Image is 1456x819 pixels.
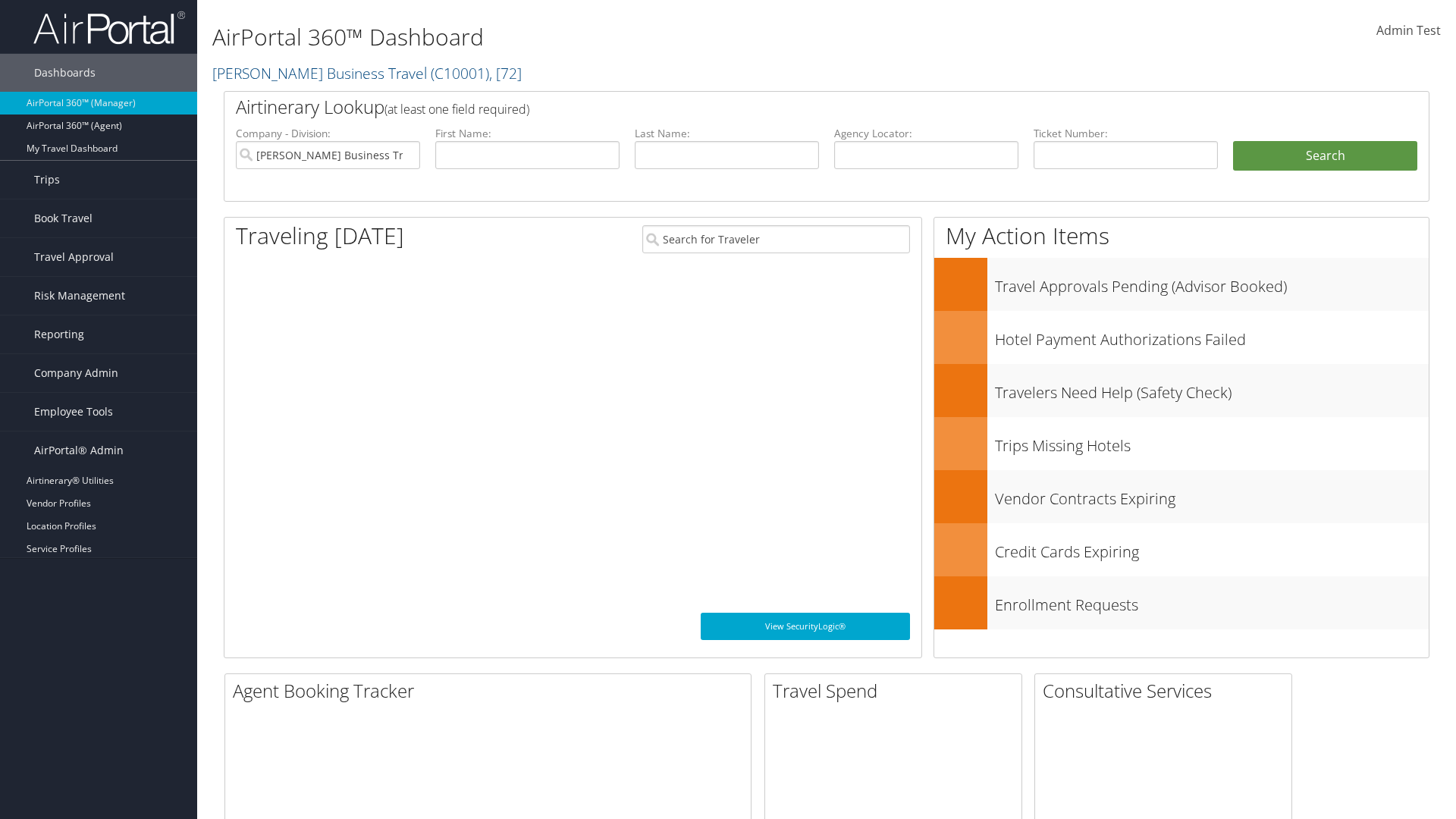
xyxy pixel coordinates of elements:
h2: Travel Spend [773,678,1021,704]
h1: Traveling [DATE] [236,220,404,252]
span: Risk Management [34,277,125,315]
h2: Airtinerary Lookup [236,94,1317,120]
span: Company Admin [34,354,118,392]
a: Vendor Contracts Expiring [934,470,1429,523]
h3: Credit Cards Expiring [995,534,1429,563]
span: ( C10001 ) [431,63,489,83]
h2: Agent Booking Tracker [233,678,751,704]
span: AirPortal® Admin [34,431,124,469]
span: Dashboards [34,54,96,92]
label: Company - Division: [236,126,420,141]
label: First Name: [435,126,620,141]
a: Hotel Payment Authorizations Failed [934,311,1429,364]
label: Agency Locator: [834,126,1018,141]
span: (at least one field required) [384,101,529,118]
h1: AirPortal 360™ Dashboard [212,21,1031,53]
span: Reporting [34,315,84,353]
a: Enrollment Requests [934,576,1429,629]
span: Trips [34,161,60,199]
a: Credit Cards Expiring [934,523,1429,576]
h2: Consultative Services [1043,678,1291,704]
input: Search for Traveler [642,225,910,253]
h3: Hotel Payment Authorizations Failed [995,322,1429,350]
button: Search [1233,141,1417,171]
h3: Vendor Contracts Expiring [995,481,1429,510]
h3: Travelers Need Help (Safety Check) [995,375,1429,403]
label: Ticket Number: [1034,126,1218,141]
span: Travel Approval [34,238,114,276]
h3: Trips Missing Hotels [995,428,1429,457]
span: Book Travel [34,199,93,237]
h3: Enrollment Requests [995,587,1429,616]
h3: Travel Approvals Pending (Advisor Booked) [995,268,1429,297]
span: , [ 72 ] [489,63,522,83]
a: [PERSON_NAME] Business Travel [212,63,522,83]
a: View SecurityLogic® [701,613,910,640]
span: Employee Tools [34,393,113,431]
a: Travelers Need Help (Safety Check) [934,364,1429,417]
img: airportal-logo.png [33,10,185,45]
span: Admin Test [1376,22,1441,39]
a: Admin Test [1376,8,1441,55]
h1: My Action Items [934,220,1429,252]
a: Travel Approvals Pending (Advisor Booked) [934,258,1429,311]
a: Trips Missing Hotels [934,417,1429,470]
label: Last Name: [635,126,819,141]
